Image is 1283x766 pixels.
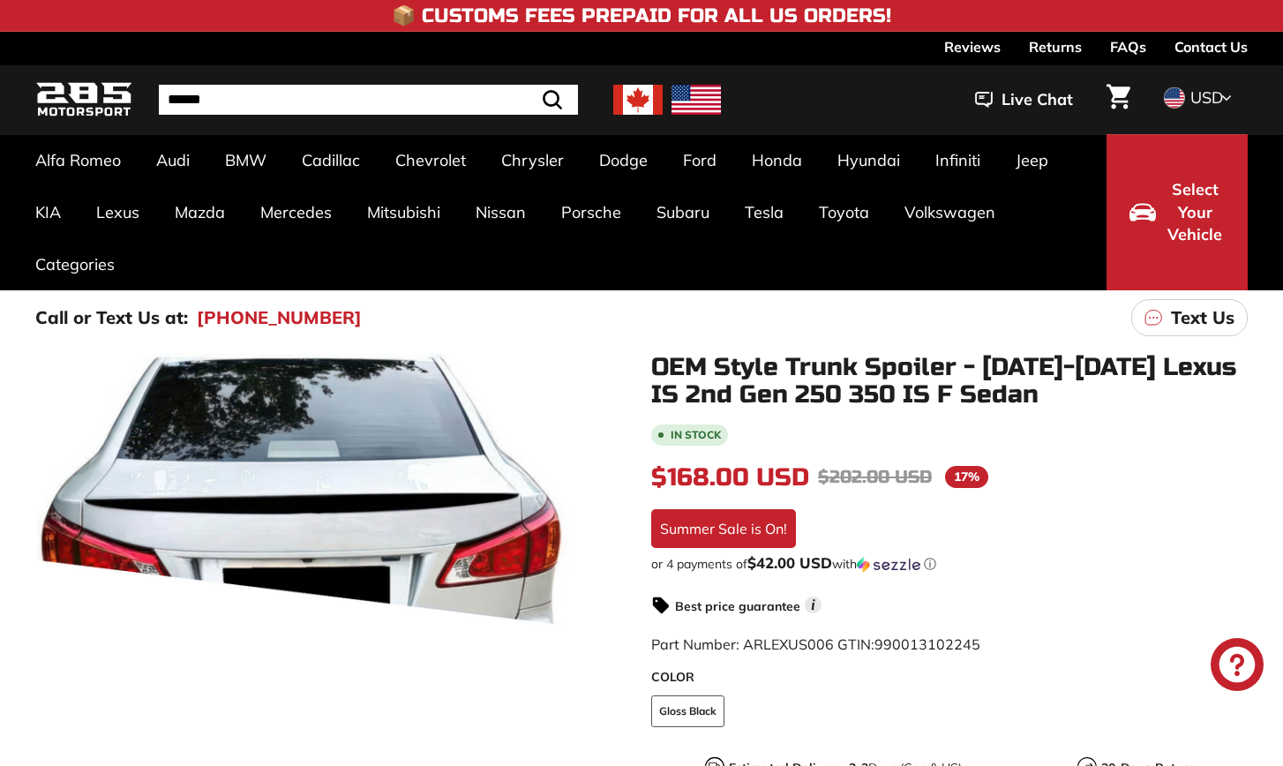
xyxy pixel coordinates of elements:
a: BMW [207,134,284,186]
a: Chevrolet [378,134,484,186]
a: Mercedes [243,186,349,238]
span: $202.00 USD [818,466,932,488]
a: Ford [665,134,734,186]
a: Toyota [801,186,887,238]
a: FAQs [1110,32,1146,62]
a: Honda [734,134,820,186]
strong: Best price guarantee [675,598,800,614]
label: COLOR [651,668,1248,687]
a: Hyundai [820,134,918,186]
a: Cadillac [284,134,378,186]
a: Returns [1029,32,1082,62]
div: or 4 payments of with [651,555,1248,573]
a: [PHONE_NUMBER] [197,304,362,331]
span: $168.00 USD [651,462,809,492]
h1: OEM Style Trunk Spoiler - [DATE]-[DATE] Lexus IS 2nd Gen 250 350 IS F Sedan [651,354,1248,409]
a: Dodge [581,134,665,186]
a: Alfa Romeo [18,134,139,186]
a: Subaru [639,186,727,238]
p: Text Us [1171,304,1234,331]
button: Live Chat [952,78,1096,122]
span: 17% [945,466,988,488]
span: USD [1190,87,1223,108]
h4: 📦 Customs Fees Prepaid for All US Orders! [392,5,891,26]
a: Contact Us [1174,32,1248,62]
div: or 4 payments of$42.00 USDwithSezzle Click to learn more about Sezzle [651,555,1248,573]
a: Jeep [998,134,1066,186]
b: In stock [671,430,721,440]
span: $42.00 USD [747,553,832,572]
img: Logo_285_Motorsport_areodynamics_components [35,79,132,121]
a: Volkswagen [887,186,1013,238]
a: Tesla [727,186,801,238]
span: Part Number: ARLEXUS006 GTIN: [651,635,980,653]
img: Sezzle [857,557,920,573]
a: Mitsubishi [349,186,458,238]
span: Select Your Vehicle [1165,178,1225,246]
span: 990013102245 [874,635,980,653]
a: Cart [1096,70,1141,130]
button: Select Your Vehicle [1107,134,1248,290]
inbox-online-store-chat: Shopify online store chat [1205,638,1269,695]
div: Summer Sale is On! [651,509,796,548]
a: Audi [139,134,207,186]
span: Live Chat [1002,88,1073,111]
a: Infiniti [918,134,998,186]
a: KIA [18,186,79,238]
a: Porsche [544,186,639,238]
p: Call or Text Us at: [35,304,188,331]
span: i [805,597,822,613]
a: Reviews [944,32,1001,62]
a: Mazda [157,186,243,238]
a: Lexus [79,186,157,238]
input: Search [159,85,578,115]
a: Chrysler [484,134,581,186]
a: Nissan [458,186,544,238]
a: Text Us [1131,299,1248,336]
a: Categories [18,238,132,290]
